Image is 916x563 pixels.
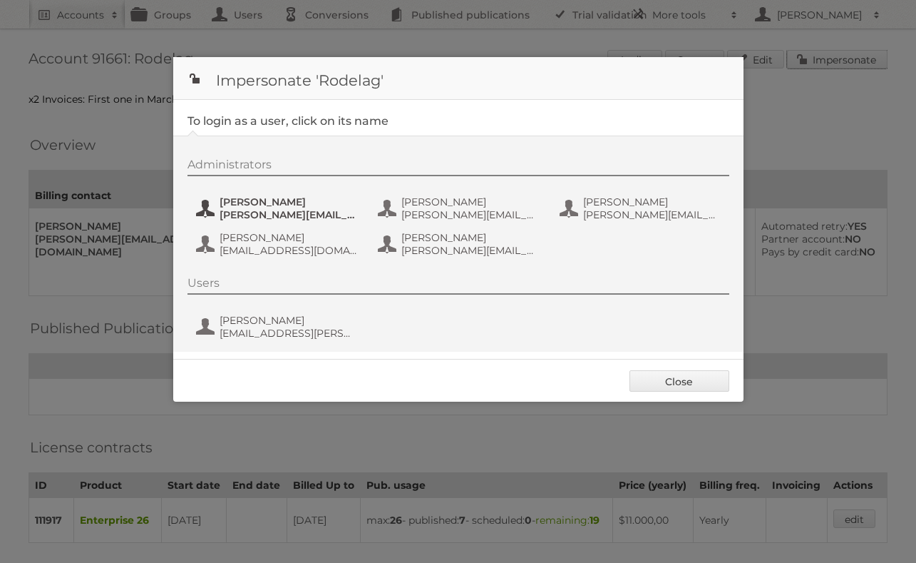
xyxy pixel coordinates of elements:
span: [PERSON_NAME][EMAIL_ADDRESS][PERSON_NAME][DOMAIN_NAME] [401,208,540,221]
span: [PERSON_NAME] [401,231,540,244]
button: [PERSON_NAME] [PERSON_NAME][EMAIL_ADDRESS][PERSON_NAME][DOMAIN_NAME] [558,194,726,223]
span: [EMAIL_ADDRESS][PERSON_NAME][DOMAIN_NAME] [220,327,358,340]
span: [PERSON_NAME][EMAIL_ADDRESS][PERSON_NAME][DOMAIN_NAME] [583,208,721,221]
button: [PERSON_NAME] [EMAIL_ADDRESS][PERSON_NAME][DOMAIN_NAME] [195,313,362,341]
span: [PERSON_NAME][EMAIL_ADDRESS][PERSON_NAME][DOMAIN_NAME] [401,244,540,257]
h1: Impersonate 'Rodelag' [173,57,743,100]
span: [PERSON_NAME] [220,314,358,327]
span: [PERSON_NAME] [220,231,358,244]
span: [PERSON_NAME] [583,196,721,208]
button: [PERSON_NAME] [PERSON_NAME][EMAIL_ADDRESS][DOMAIN_NAME] [195,194,362,223]
span: [EMAIL_ADDRESS][DOMAIN_NAME] [220,244,358,257]
span: [PERSON_NAME] [220,196,358,208]
span: [PERSON_NAME] [401,196,540,208]
button: [PERSON_NAME] [PERSON_NAME][EMAIL_ADDRESS][PERSON_NAME][DOMAIN_NAME] [376,230,544,258]
div: Users [187,276,729,295]
button: [PERSON_NAME] [EMAIL_ADDRESS][DOMAIN_NAME] [195,230,362,258]
legend: To login as a user, click on its name [187,114,388,128]
div: Administrators [187,158,729,176]
button: [PERSON_NAME] [PERSON_NAME][EMAIL_ADDRESS][PERSON_NAME][DOMAIN_NAME] [376,194,544,223]
a: Close [629,370,729,392]
span: [PERSON_NAME][EMAIL_ADDRESS][DOMAIN_NAME] [220,208,358,221]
